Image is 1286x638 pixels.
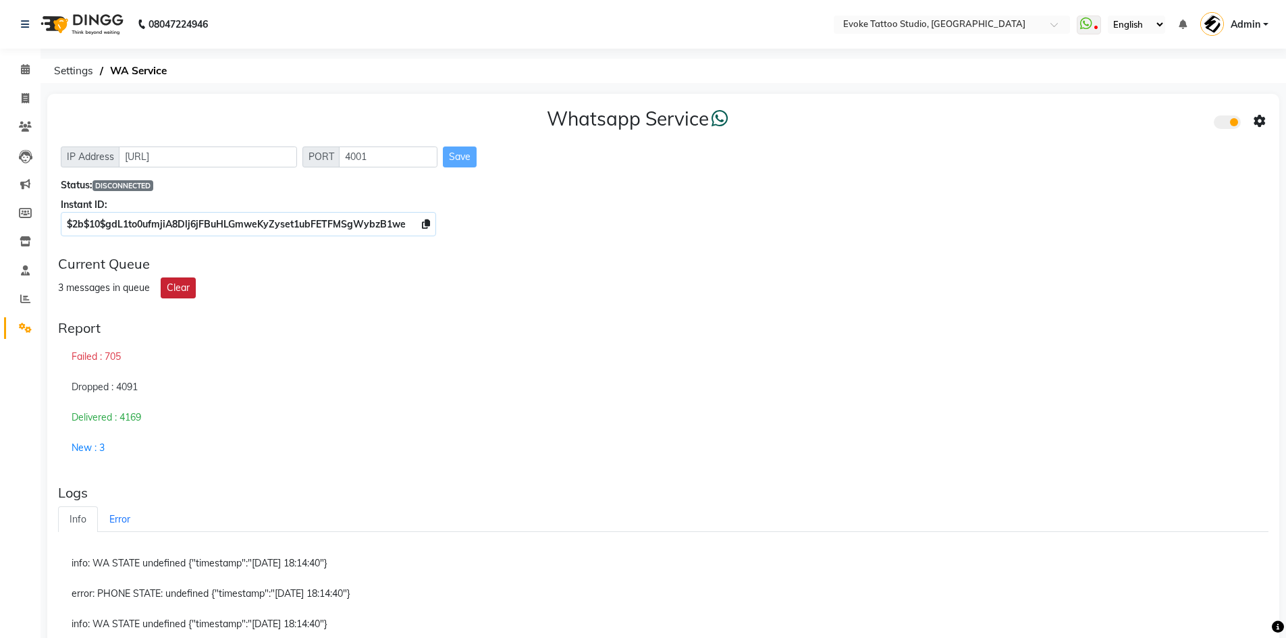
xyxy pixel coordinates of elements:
div: New : 3 [58,433,1268,463]
span: WA Service [103,59,173,83]
input: Sizing example input [119,147,297,167]
b: 08047224946 [149,5,208,43]
img: Admin [1200,12,1224,36]
h3: Whatsapp Service [547,107,728,130]
div: Instant ID: [61,198,1266,212]
div: Dropped : 4091 [58,372,1268,403]
div: Report [58,320,1268,336]
span: DISCONNECTED [92,180,153,191]
div: Logs [58,485,1268,501]
div: 3 messages in queue [58,281,150,295]
div: error: PHONE STATE: undefined {"timestamp":"[DATE] 18:14:40"} [58,579,1268,610]
div: Failed : 705 [58,342,1268,373]
div: info: WA STATE undefined {"timestamp":"[DATE] 18:14:40"} [58,548,1268,579]
div: Delivered : 4169 [58,402,1268,433]
span: PORT [302,147,340,167]
span: IP Address [61,147,120,167]
a: Info [58,506,98,533]
span: $2b$10$gdL1to0ufmjiA8Dlj6jFBuHLGmweKyZyset1ubFETFMSgWybzB1we [67,218,406,230]
a: Error [98,506,142,533]
span: Admin [1231,18,1260,32]
span: Settings [47,59,100,83]
button: Clear [161,277,196,298]
div: Current Queue [58,256,1268,272]
img: logo [34,5,127,43]
input: Sizing example input [339,147,437,167]
div: Status: [61,178,1266,192]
